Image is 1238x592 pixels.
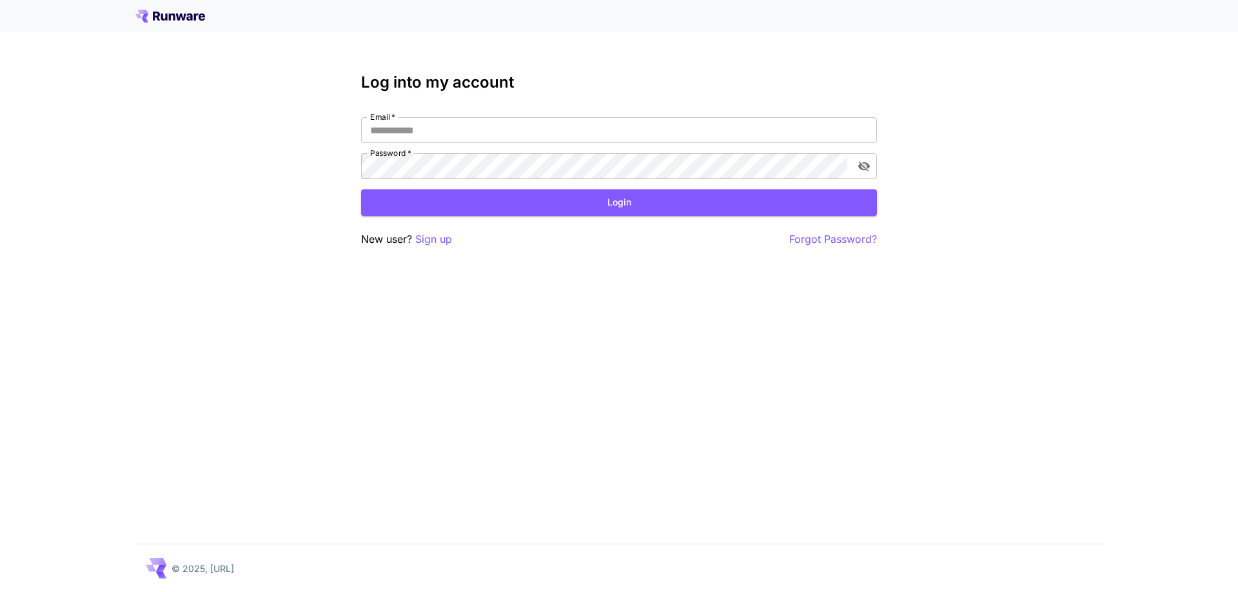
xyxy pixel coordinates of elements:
[361,231,452,247] p: New user?
[370,111,395,122] label: Email
[415,231,452,247] button: Sign up
[361,189,877,216] button: Login
[172,562,234,575] p: © 2025, [URL]
[361,73,877,91] h3: Log into my account
[789,231,877,247] button: Forgot Password?
[370,148,411,158] label: Password
[852,155,876,178] button: toggle password visibility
